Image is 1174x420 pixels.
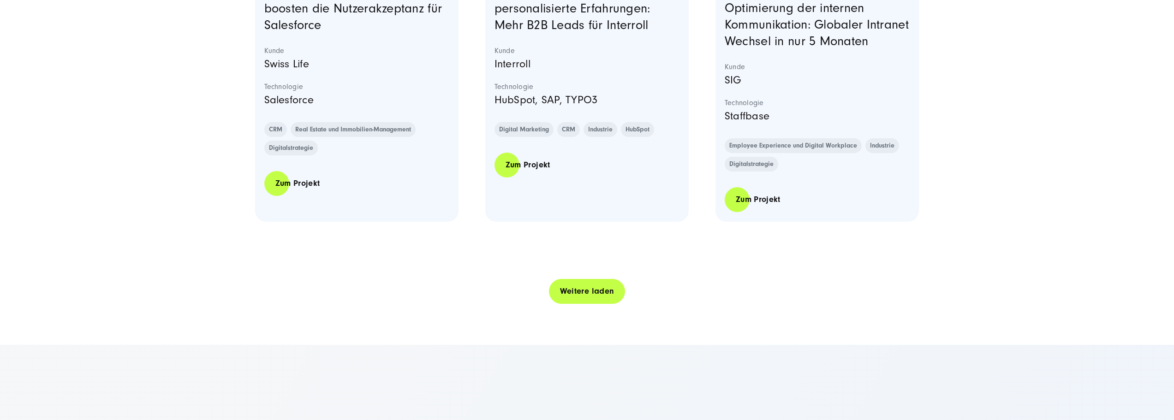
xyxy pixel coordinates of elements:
[291,122,416,137] a: Real Estate und Immobilien-Management
[725,138,862,153] a: Employee Experience und Digital Workplace
[725,107,910,125] p: Staffbase
[495,152,561,178] a: Zum Projekt
[264,46,450,55] strong: Kunde
[549,278,626,304] a: Weitere laden
[264,170,331,196] a: Zum Projekt
[725,157,778,172] a: Digitalstrategie
[725,62,910,71] strong: Kunde
[264,141,318,155] a: Digitalstrategie
[725,98,910,107] strong: Technologie
[495,82,680,91] strong: Technologie
[264,82,450,91] strong: Technologie
[557,122,580,137] a: CRM
[264,55,450,73] p: Swiss Life
[725,71,910,89] p: SIG
[264,122,287,137] a: CRM
[621,122,654,137] a: HubSpot
[495,55,680,73] p: Interroll
[495,46,680,55] strong: Kunde
[495,122,554,137] a: Digital Marketing
[865,138,899,153] a: Industrie
[584,122,617,137] a: Industrie
[495,91,680,109] p: HubSpot, SAP, TYPO3
[264,91,450,109] p: Salesforce
[725,1,909,48] a: Optimierung der internen Kommunikation: Globaler Intranet Wechsel in nur 5 Monaten
[725,186,792,213] a: Zum Projekt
